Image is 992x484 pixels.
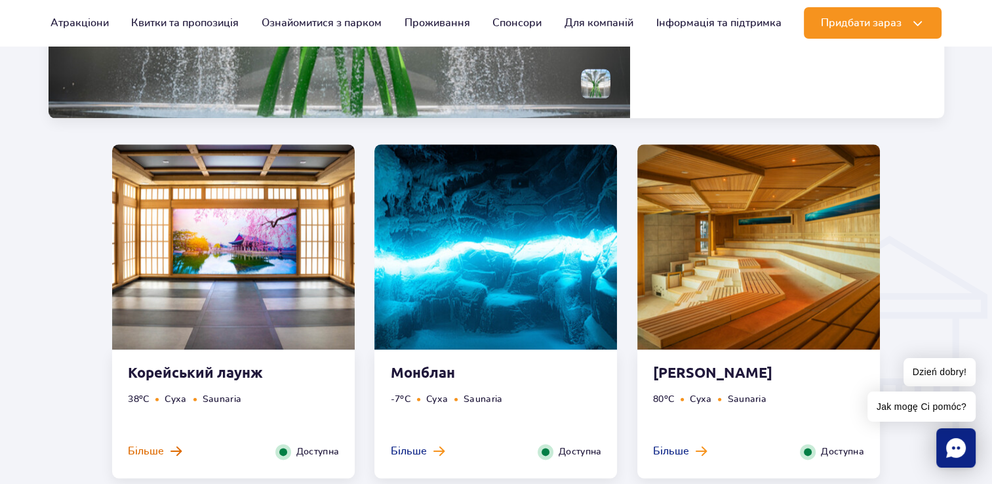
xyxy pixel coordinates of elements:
img: Koreańska sala wypoczynku [112,144,355,350]
sup: o [664,393,667,400]
button: Більше [128,444,182,458]
a: Квитки та пропозиція [131,7,239,39]
li: Saunaria [464,392,503,407]
li: 80 C [653,392,674,407]
a: Атракціони [50,7,109,39]
li: 38 C [128,392,149,407]
img: Mont Blanc [374,144,617,350]
span: Придбати зараз [821,17,902,29]
span: Доступна [296,445,340,459]
a: Інформація та підтримка [656,7,782,39]
a: Ознайомитися з парком [262,7,382,39]
li: Saunaria [727,392,766,407]
a: Проживання [405,7,470,39]
img: Sauna Akwarium [637,144,880,350]
span: Доступна [821,445,864,459]
sup: o [139,393,143,400]
li: Суха [426,392,448,407]
li: Saunaria [203,392,242,407]
span: Більше [390,444,426,458]
strong: Корейський лаунж [128,363,287,382]
li: Суха [165,392,186,407]
button: Придбати зараз [804,7,942,39]
li: Суха [690,392,711,407]
div: Chat [936,428,976,468]
span: Більше [653,444,689,458]
span: Dzień dobry! [903,358,976,386]
a: Спонсори [492,7,542,39]
strong: [PERSON_NAME] [653,363,812,382]
button: Більше [653,444,707,458]
sup: o [400,393,404,400]
li: -7 C [390,392,410,407]
button: Більше [390,444,444,458]
strong: Монблан [390,363,549,382]
span: Доступна [559,445,602,459]
span: Jak mogę Ci pomóc? [867,392,976,422]
a: Для компаній [565,7,633,39]
span: Більше [128,444,164,458]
